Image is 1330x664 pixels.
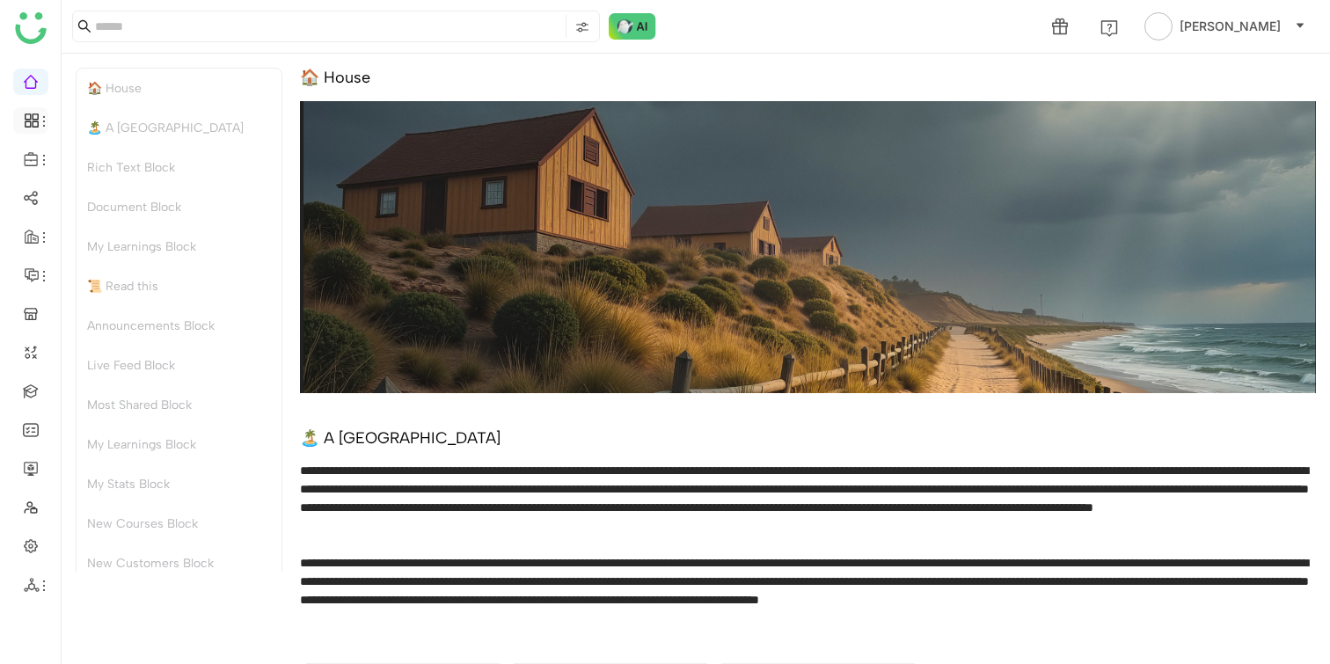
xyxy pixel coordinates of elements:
[77,544,281,583] div: New Customers Block
[77,425,281,464] div: My Learnings Block
[77,108,281,148] div: 🏝️ A [GEOGRAPHIC_DATA]
[77,346,281,385] div: Live Feed Block
[77,227,281,266] div: My Learnings Block
[609,13,656,40] img: ask-buddy-normal.svg
[300,68,370,87] div: 🏠 House
[15,12,47,44] img: logo
[1141,12,1309,40] button: [PERSON_NAME]
[1180,17,1281,36] span: [PERSON_NAME]
[575,20,589,34] img: search-type.svg
[300,428,501,448] div: 🏝️ A [GEOGRAPHIC_DATA]
[77,187,281,227] div: Document Block
[300,101,1316,393] img: 68553b2292361c547d91f02a
[77,306,281,346] div: Announcements Block
[77,464,281,504] div: My Stats Block
[1144,12,1173,40] img: avatar
[77,266,281,306] div: 📜 Read this
[77,148,281,187] div: Rich Text Block
[77,69,281,108] div: 🏠 House
[77,385,281,425] div: Most Shared Block
[1100,19,1118,37] img: help.svg
[77,504,281,544] div: New Courses Block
